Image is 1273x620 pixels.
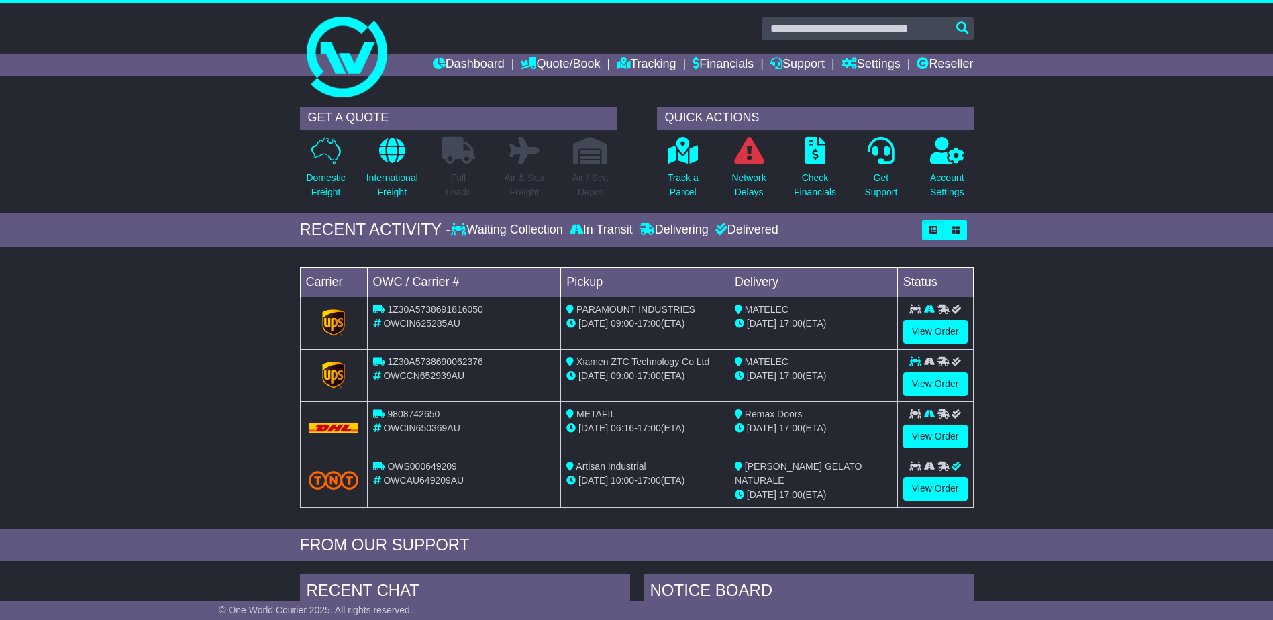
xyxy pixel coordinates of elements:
[367,267,561,297] td: OWC / Carrier #
[731,136,766,207] a: NetworkDelays
[903,477,968,501] a: View Order
[903,372,968,396] a: View Order
[576,304,695,315] span: PARAMOUNT INDUSTRIES
[636,223,712,238] div: Delivering
[521,54,600,76] a: Quote/Book
[387,461,457,472] span: OWS000649209
[576,461,646,472] span: Artisan Industrial
[793,136,837,207] a: CheckFinancials
[561,267,729,297] td: Pickup
[566,223,636,238] div: In Transit
[897,267,973,297] td: Status
[611,475,634,486] span: 10:00
[779,423,803,433] span: 17:00
[576,356,709,367] span: Xiamen ZTC Technology Co Ltd
[387,304,482,315] span: 1Z30A5738691816050
[735,461,862,486] span: [PERSON_NAME] GELATO NATURALE
[747,370,776,381] span: [DATE]
[712,223,778,238] div: Delivered
[387,409,440,419] span: 9808742650
[300,535,974,555] div: FROM OUR SUPPORT
[638,423,661,433] span: 17:00
[366,171,418,199] p: International Freight
[566,369,723,383] div: - (ETA)
[668,171,699,199] p: Track a Parcel
[300,107,617,130] div: GET A QUOTE
[735,421,892,435] div: (ETA)
[566,317,723,331] div: - (ETA)
[842,54,901,76] a: Settings
[735,488,892,502] div: (ETA)
[219,605,413,615] span: © One World Courier 2025. All rights reserved.
[306,171,345,199] p: Domestic Freight
[917,54,973,76] a: Reseller
[383,318,460,329] span: OWCIN625285AU
[578,423,608,433] span: [DATE]
[322,309,345,336] img: GetCarrierServiceLogo
[745,409,803,419] span: Remax Doors
[864,171,897,199] p: Get Support
[864,136,898,207] a: GetSupport
[779,489,803,500] span: 17:00
[929,136,965,207] a: AccountSettings
[735,369,892,383] div: (ETA)
[309,471,359,489] img: TNT_Domestic.png
[745,356,788,367] span: MATELEC
[747,318,776,329] span: [DATE]
[930,171,964,199] p: Account Settings
[566,474,723,488] div: - (ETA)
[779,370,803,381] span: 17:00
[383,475,464,486] span: OWCAU649209AU
[300,220,452,240] div: RECENT ACTIVITY -
[442,171,475,199] p: Full Loads
[433,54,505,76] a: Dashboard
[667,136,699,207] a: Track aParcel
[745,304,788,315] span: MATELEC
[747,489,776,500] span: [DATE]
[779,318,803,329] span: 17:00
[693,54,754,76] a: Financials
[657,107,974,130] div: QUICK ACTIONS
[770,54,825,76] a: Support
[387,356,482,367] span: 1Z30A5738690062376
[366,136,419,207] a: InternationalFreight
[578,318,608,329] span: [DATE]
[644,574,974,611] div: NOTICE BOARD
[617,54,676,76] a: Tracking
[505,171,544,199] p: Air & Sea Freight
[322,362,345,389] img: GetCarrierServiceLogo
[731,171,766,199] p: Network Delays
[305,136,346,207] a: DomesticFreight
[735,317,892,331] div: (ETA)
[300,267,367,297] td: Carrier
[794,171,836,199] p: Check Financials
[638,318,661,329] span: 17:00
[576,409,615,419] span: METAFIL
[566,421,723,435] div: - (ETA)
[638,370,661,381] span: 17:00
[903,425,968,448] a: View Order
[578,475,608,486] span: [DATE]
[451,223,566,238] div: Waiting Collection
[309,423,359,433] img: DHL.png
[903,320,968,344] a: View Order
[578,370,608,381] span: [DATE]
[638,475,661,486] span: 17:00
[729,267,897,297] td: Delivery
[611,370,634,381] span: 09:00
[383,423,460,433] span: OWCIN650369AU
[572,171,609,199] p: Air / Sea Depot
[300,574,630,611] div: RECENT CHAT
[611,318,634,329] span: 09:00
[747,423,776,433] span: [DATE]
[611,423,634,433] span: 06:16
[383,370,464,381] span: OWCCN652939AU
